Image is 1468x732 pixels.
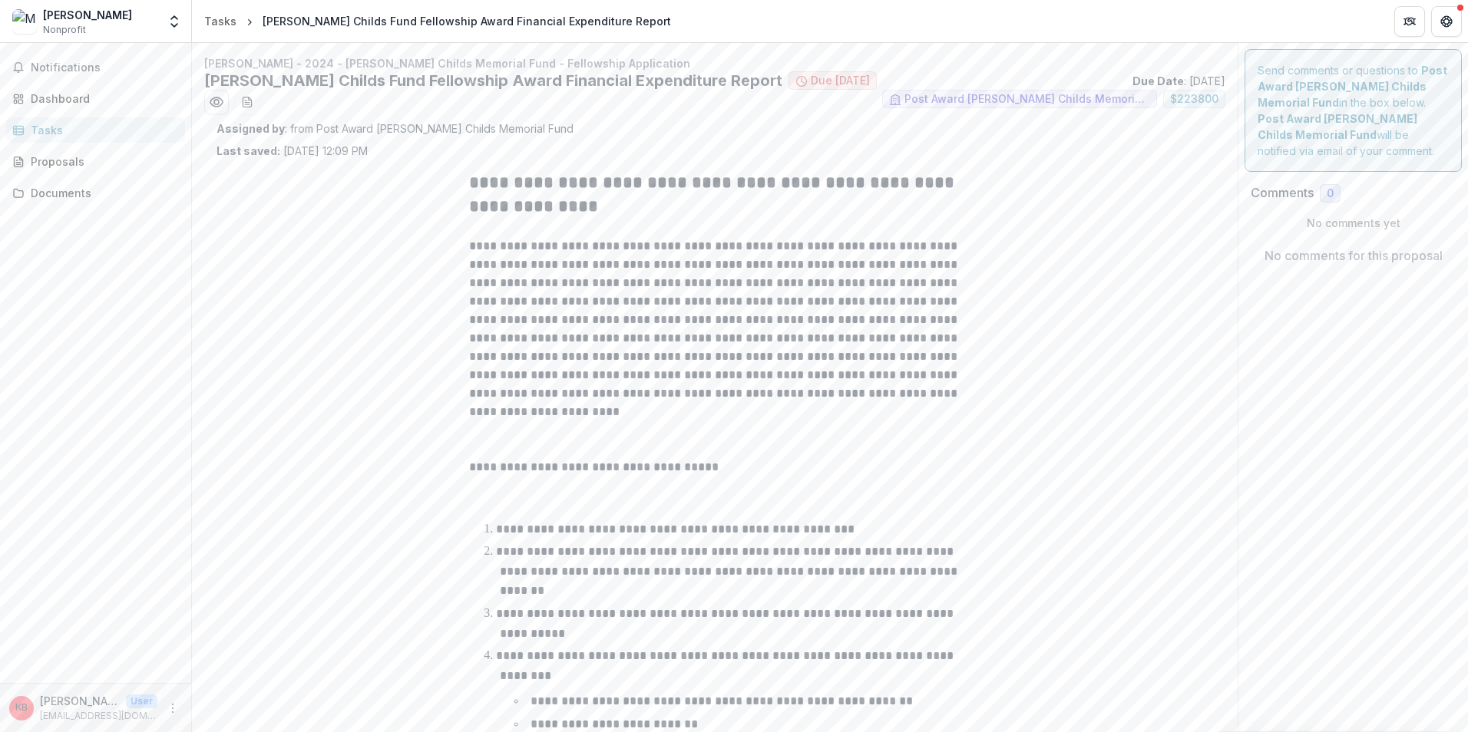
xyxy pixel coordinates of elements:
[31,122,173,138] div: Tasks
[6,86,185,111] a: Dashboard
[1394,6,1425,37] button: Partners
[204,90,229,114] button: Preview 199d5a42-73fb-496e-a0e9-b82b186f56fc.pdf
[1327,187,1334,200] span: 0
[6,55,185,80] button: Notifications
[31,61,179,74] span: Notifications
[217,144,280,157] strong: Last saved:
[263,13,671,29] div: [PERSON_NAME] Childs Fund Fellowship Award Financial Expenditure Report
[31,185,173,201] div: Documents
[126,694,157,708] p: User
[1251,215,1456,231] p: No comments yet
[204,13,236,29] div: Tasks
[164,699,182,717] button: More
[1258,64,1447,109] strong: Post Award [PERSON_NAME] Childs Memorial Fund
[40,693,120,709] p: [PERSON_NAME]
[31,153,173,170] div: Proposals
[40,709,157,723] p: [EMAIL_ADDRESS][DOMAIN_NAME]
[217,143,368,159] p: [DATE] 12:09 PM
[198,10,677,32] nav: breadcrumb
[31,91,173,107] div: Dashboard
[15,703,28,713] div: Kristin Brathole
[1265,246,1443,265] p: No comments for this proposal
[6,117,185,143] a: Tasks
[204,71,782,90] h2: [PERSON_NAME] Childs Fund Fellowship Award Financial Expenditure Report
[1132,74,1184,87] strong: Due Date
[43,7,132,23] div: [PERSON_NAME]
[904,93,1150,106] span: Post Award [PERSON_NAME] Childs Memorial Fund
[811,74,870,87] span: Due [DATE]
[1245,49,1462,172] div: Send comments or questions to in the box below. will be notified via email of your comment.
[1251,186,1314,200] h2: Comments
[1132,73,1225,89] p: : [DATE]
[12,9,37,34] img: Meenakshi Asokan
[43,23,86,37] span: Nonprofit
[217,122,285,135] strong: Assigned by
[1170,93,1218,106] span: $ 223800
[6,149,185,174] a: Proposals
[235,90,260,114] button: download-word-button
[204,55,1225,71] p: [PERSON_NAME] - 2024 - [PERSON_NAME] Childs Memorial Fund - Fellowship Application
[1431,6,1462,37] button: Get Help
[1258,112,1417,141] strong: Post Award [PERSON_NAME] Childs Memorial Fund
[198,10,243,32] a: Tasks
[217,120,1213,137] p: : from Post Award [PERSON_NAME] Childs Memorial Fund
[6,180,185,206] a: Documents
[164,6,185,37] button: Open entity switcher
